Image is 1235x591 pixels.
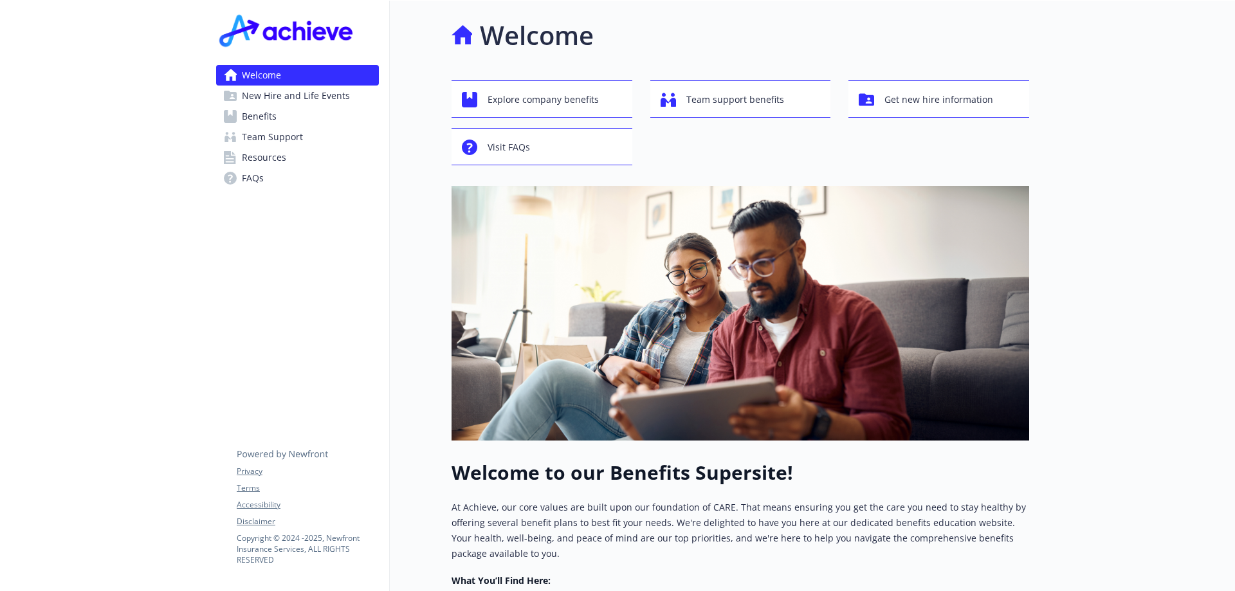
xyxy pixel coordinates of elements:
p: Copyright © 2024 - 2025 , Newfront Insurance Services, ALL RIGHTS RESERVED [237,532,378,565]
span: Resources [242,147,286,168]
span: Team Support [242,127,303,147]
span: Get new hire information [884,87,993,112]
a: Privacy [237,466,378,477]
button: Visit FAQs [452,128,632,165]
a: Terms [237,482,378,494]
button: Get new hire information [848,80,1029,118]
a: Benefits [216,106,379,127]
a: Team Support [216,127,379,147]
span: FAQs [242,168,264,188]
h1: Welcome [480,16,594,55]
a: FAQs [216,168,379,188]
p: At Achieve, our core values are built upon our foundation of CARE. That means ensuring you get th... [452,500,1029,561]
strong: What You’ll Find Here: [452,574,551,586]
a: Resources [216,147,379,168]
span: Explore company benefits [488,87,599,112]
span: Benefits [242,106,277,127]
span: Visit FAQs [488,135,530,159]
a: New Hire and Life Events [216,86,379,106]
h1: Welcome to our Benefits Supersite! [452,461,1029,484]
button: Team support benefits [650,80,831,118]
button: Explore company benefits [452,80,632,118]
img: overview page banner [452,186,1029,441]
a: Welcome [216,65,379,86]
span: Welcome [242,65,281,86]
span: New Hire and Life Events [242,86,350,106]
a: Disclaimer [237,516,378,527]
a: Accessibility [237,499,378,511]
span: Team support benefits [686,87,784,112]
